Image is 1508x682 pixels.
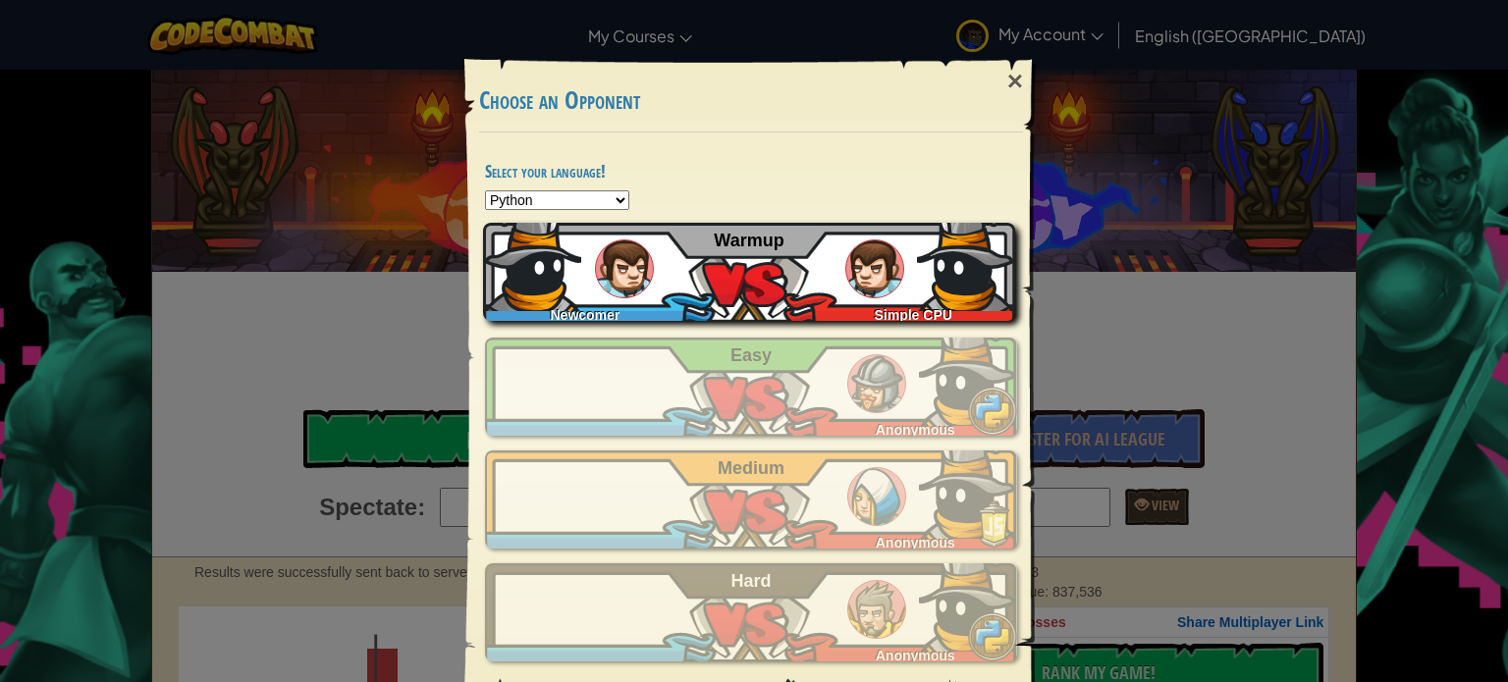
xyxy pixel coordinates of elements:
[876,648,955,663] span: Anonymous
[876,535,955,551] span: Anonymous
[485,563,1017,661] a: Anonymous
[730,345,772,365] span: Easy
[731,571,772,591] span: Hard
[919,553,1017,652] img: EHwRAAAAAAZJREFUAwBWjRJoinQqegAAAABJRU5ErkJggg==
[919,328,1017,426] img: EHwRAAAAAAZJREFUAwBWjRJoinQqegAAAABJRU5ErkJggg==
[485,338,1017,436] a: Anonymous
[845,239,904,298] img: humans_ladder_tutorial.png
[595,239,654,298] img: humans_ladder_tutorial.png
[483,213,581,311] img: EHwRAAAAAAZJREFUAwBWjRJoinQqegAAAABJRU5ErkJggg==
[485,162,1017,181] h4: Select your language!
[917,213,1015,311] img: EHwRAAAAAAZJREFUAwBWjRJoinQqegAAAABJRU5ErkJggg==
[847,467,906,526] img: humans_ladder_medium.png
[479,87,1023,114] h3: Choose an Opponent
[485,223,1017,321] a: NewcomerSimple CPU
[875,307,952,323] span: Simple CPU
[993,53,1038,110] div: ×
[714,231,783,250] span: Warmup
[551,307,620,323] span: Newcomer
[847,580,906,639] img: humans_ladder_hard.png
[847,354,906,413] img: humans_ladder_easy.png
[919,441,1017,539] img: EHwRAAAAAAZJREFUAwBWjRJoinQqegAAAABJRU5ErkJggg==
[485,450,1017,549] a: Anonymous
[876,422,955,438] span: Anonymous
[718,458,784,478] span: Medium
